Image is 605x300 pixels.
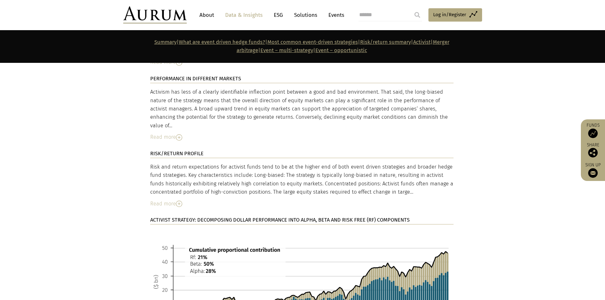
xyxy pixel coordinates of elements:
span: Log in/Register [433,11,466,18]
a: ESG [271,9,286,21]
img: Sign up to our newsletter [588,168,598,178]
div: Read more [150,200,454,208]
a: About [196,9,217,21]
div: Activism has less of a clearly identifiable inflection point between a good and bad environment. ... [150,88,454,130]
img: Read More [176,201,182,207]
a: Events [325,9,344,21]
a: Event – opportunistic [315,47,367,53]
a: Summary [154,39,177,45]
a: Event – multi-strategy [260,47,313,53]
strong: RISK/RETURN PROFILE [150,150,204,157]
img: Access Funds [588,129,598,138]
div: Share [584,143,602,157]
a: Most common event-driven strategies [267,39,358,45]
strong: | | | | | | | [154,39,449,53]
a: Activist [413,39,431,45]
img: Read More [176,134,182,141]
strong: PERFORMANCE IN DIFFERENT MARKETS [150,76,241,82]
a: What are event driven hedge funds? [179,39,265,45]
div: Read more [150,133,454,141]
a: Log in/Register [428,8,482,22]
div: Risk and return expectations for activist funds tend to be at the higher end of both event driven... [150,163,454,197]
strong: ACTIVIST STRATEGY: DECOMPOSING DOLLAR PERFORMANCE INTO ALPHA, BETA AND RISK FREE (RF) COMPONENTS [150,217,410,223]
a: Data & Insights [222,9,266,21]
img: Aurum [123,6,187,23]
a: Funds [584,123,602,138]
a: Solutions [291,9,320,21]
img: Share this post [588,148,598,157]
a: Sign up [584,162,602,178]
a: Risk/return summary [360,39,411,45]
input: Submit [411,9,424,21]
